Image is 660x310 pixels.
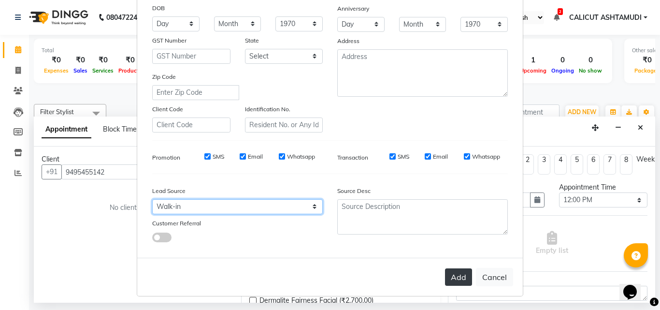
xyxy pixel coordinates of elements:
[245,36,259,45] label: State
[337,37,359,45] label: Address
[445,268,472,286] button: Add
[213,152,224,161] label: SMS
[337,187,371,195] label: Source Desc
[152,4,165,13] label: DOB
[152,187,186,195] label: Lead Source
[398,152,409,161] label: SMS
[152,118,230,133] input: Client Code
[337,4,369,13] label: Anniversary
[152,73,176,81] label: Zip Code
[152,49,230,64] input: GST Number
[472,152,500,161] label: Whatsapp
[152,219,201,228] label: Customer Referral
[337,153,368,162] label: Transaction
[287,152,315,161] label: Whatsapp
[476,268,513,286] button: Cancel
[245,118,323,133] input: Resident No. or Any Id
[433,152,448,161] label: Email
[248,152,263,161] label: Email
[245,105,290,114] label: Identification No.
[152,105,183,114] label: Client Code
[152,36,187,45] label: GST Number
[152,85,239,100] input: Enter Zip Code
[152,153,180,162] label: Promotion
